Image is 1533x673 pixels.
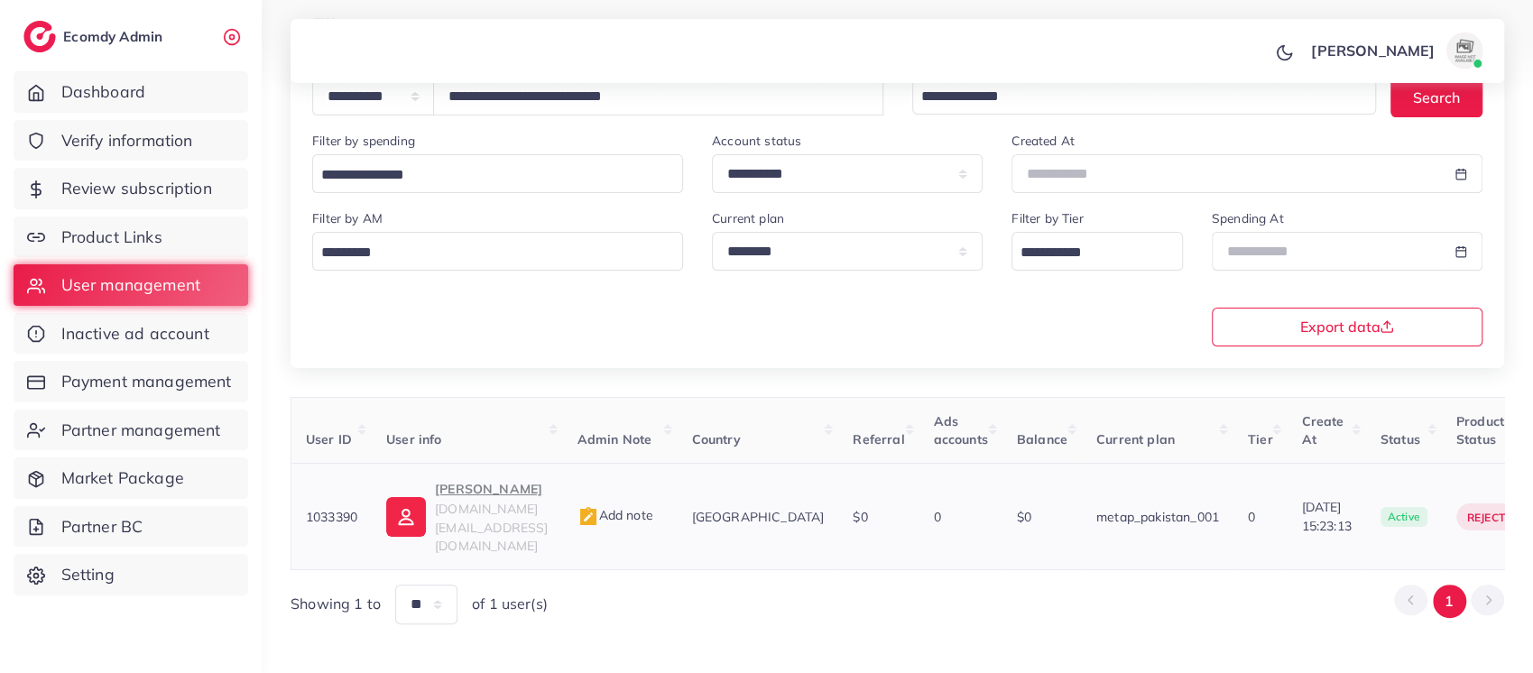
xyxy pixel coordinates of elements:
[14,71,248,113] a: Dashboard
[61,370,232,393] span: Payment management
[386,497,426,537] img: ic-user-info.36bf1079.svg
[312,154,683,193] div: Search for option
[1011,209,1083,227] label: Filter by Tier
[14,264,248,306] a: User management
[1381,431,1420,447] span: Status
[312,232,683,271] div: Search for option
[14,506,248,548] a: Partner BC
[1301,498,1351,535] span: [DATE] 15:23:13
[1017,509,1031,525] span: $0
[1017,431,1067,447] span: Balance
[1011,132,1075,150] label: Created At
[1394,585,1504,618] ul: Pagination
[853,431,904,447] span: Referral
[1446,32,1482,69] img: avatar
[1299,319,1394,334] span: Export data
[61,177,212,200] span: Review subscription
[1248,431,1273,447] span: Tier
[1096,509,1219,525] span: metap_pakistan_001
[315,239,660,267] input: Search for option
[435,478,548,500] p: [PERSON_NAME]
[1011,232,1183,271] div: Search for option
[1096,431,1175,447] span: Current plan
[1301,413,1344,447] span: Create At
[577,506,599,528] img: admin_note.cdd0b510.svg
[1301,32,1490,69] a: [PERSON_NAME]avatar
[472,594,548,614] span: of 1 user(s)
[712,132,801,150] label: Account status
[291,594,381,614] span: Showing 1 to
[14,361,248,402] a: Payment management
[386,431,441,447] span: User info
[23,21,56,52] img: logo
[61,515,143,539] span: Partner BC
[63,28,167,45] h2: Ecomdy Admin
[14,168,248,209] a: Review subscription
[1212,308,1482,346] button: Export data
[853,509,867,525] span: $0
[692,431,741,447] span: Country
[14,313,248,355] a: Inactive ad account
[1014,239,1159,267] input: Search for option
[315,161,660,189] input: Search for option
[1433,585,1466,618] button: Go to page 1
[306,431,352,447] span: User ID
[1311,40,1435,61] p: [PERSON_NAME]
[14,120,248,161] a: Verify information
[312,209,383,227] label: Filter by AM
[712,209,784,227] label: Current plan
[1390,78,1482,116] button: Search
[23,21,167,52] a: logoEcomdy Admin
[61,563,115,586] span: Setting
[306,509,357,525] span: 1033390
[61,466,184,490] span: Market Package
[1381,507,1427,527] span: active
[934,413,988,447] span: Ads accounts
[1456,413,1504,447] span: Product Status
[14,457,248,499] a: Market Package
[1212,209,1284,227] label: Spending At
[61,419,221,442] span: Partner management
[692,509,825,525] span: [GEOGRAPHIC_DATA]
[1248,509,1255,525] span: 0
[61,226,162,249] span: Product Links
[14,217,248,258] a: Product Links
[577,431,652,447] span: Admin Note
[61,273,200,297] span: User management
[1467,511,1519,524] span: rejected
[14,410,248,451] a: Partner management
[577,507,653,523] span: Add note
[61,129,193,152] span: Verify information
[915,83,1353,111] input: Search for option
[386,478,548,555] a: [PERSON_NAME][DOMAIN_NAME][EMAIL_ADDRESS][DOMAIN_NAME]
[435,501,548,554] span: [DOMAIN_NAME][EMAIL_ADDRESS][DOMAIN_NAME]
[912,78,1377,115] div: Search for option
[61,322,209,346] span: Inactive ad account
[61,80,145,104] span: Dashboard
[14,554,248,595] a: Setting
[934,509,941,525] span: 0
[312,132,415,150] label: Filter by spending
